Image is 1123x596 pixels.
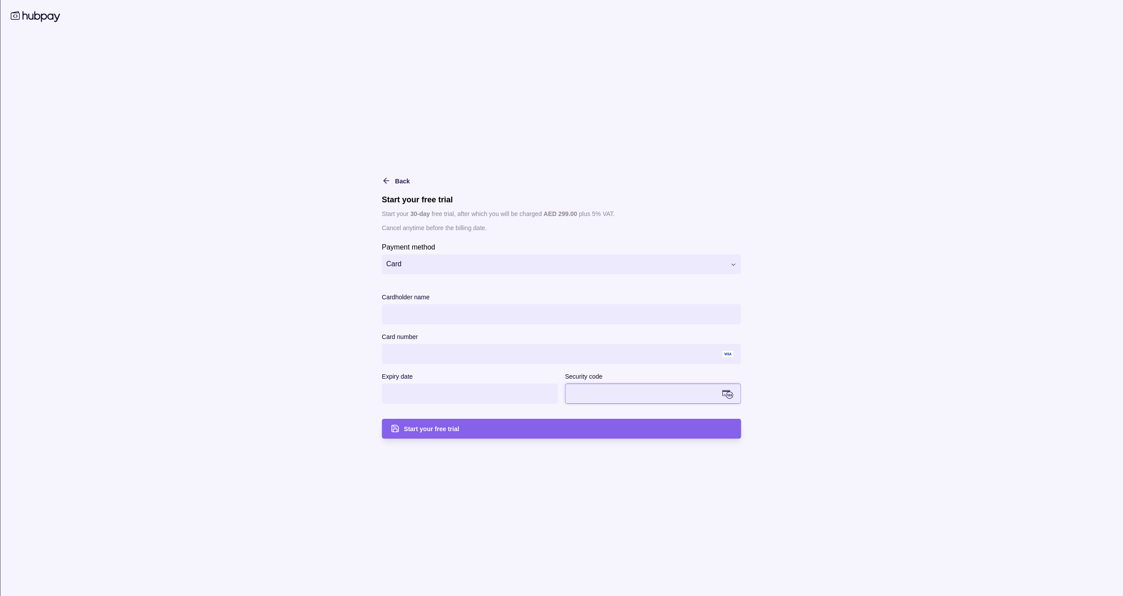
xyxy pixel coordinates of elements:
label: Expiry date [382,371,413,382]
h1: Start your free trial [382,195,741,205]
button: Back [382,175,409,186]
p: AED 299.00 [544,210,577,217]
span: Start your free trial [404,425,459,432]
p: Cancel anytime before the billing date. [382,223,741,233]
button: Start your free trial [382,419,741,439]
label: Cardholder name [382,292,429,302]
span: Back [395,178,409,185]
label: Card number [382,332,418,342]
label: Security code [565,371,603,382]
label: Payment method [382,242,435,252]
p: Payment method [382,243,435,251]
p: Start your free trial, after which you will be charged plus 5% VAT. [382,209,741,219]
p: 30 -day [410,210,430,217]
